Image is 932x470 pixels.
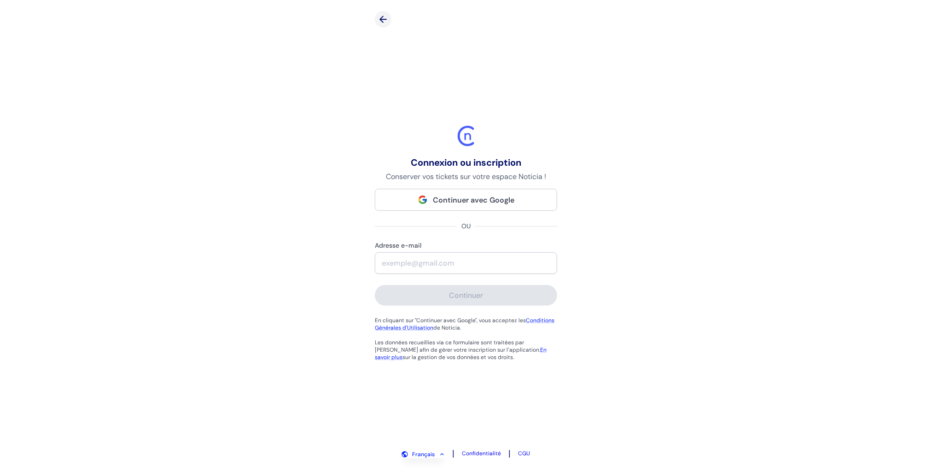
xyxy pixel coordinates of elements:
span: Continuer avec Google [433,195,515,205]
img: Google icon [418,195,428,205]
p: Les données recueillies via ce formulaire sont traitées par [PERSON_NAME] afin de gérer votre ins... [375,339,557,361]
span: | [508,448,511,459]
p: En cliquant sur "Continuer avec Google", vous acceptez les de Noticia. [375,317,557,331]
div: Continuer [449,290,483,300]
div: back-button [375,11,391,28]
span: | [452,448,454,459]
a: Confidentialité [462,450,501,457]
p: Conserver vos tickets sur votre espace Noticia ! [375,172,557,181]
a: En savoir plus [375,346,547,361]
img: Logo Noticia [452,122,480,150]
button: Continuer [375,285,557,306]
a: CGU [518,450,530,457]
span: ou [457,222,475,230]
input: exemple@gmail.com [375,253,557,273]
a: Continuer avec Google [375,189,557,211]
a: Conditions Générales d'Utilisation [375,317,554,331]
button: Français [402,451,445,458]
label: Adresse e-mail [375,241,557,250]
h1: Connexion ou inscription [375,157,557,168]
